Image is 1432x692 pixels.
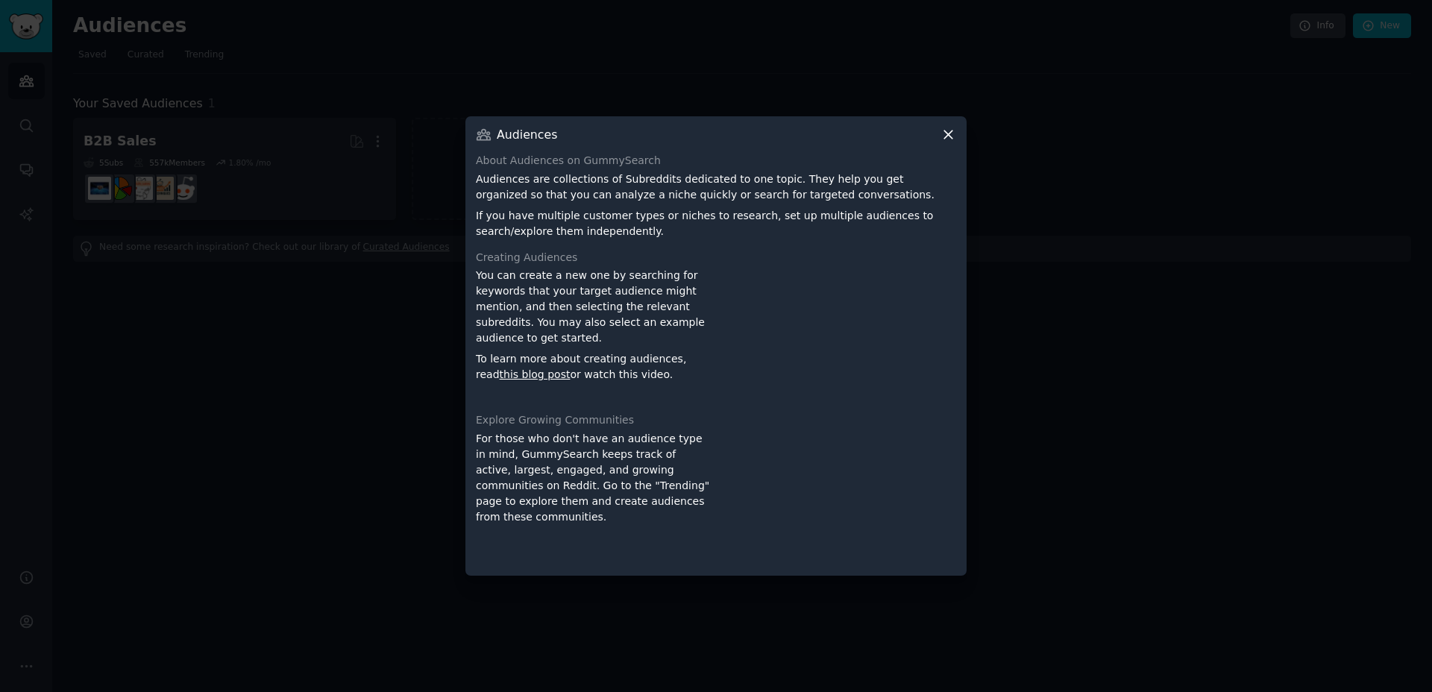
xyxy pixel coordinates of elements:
[500,368,571,380] a: this blog post
[476,172,956,203] p: Audiences are collections of Subreddits dedicated to one topic. They help you get organized so th...
[721,268,956,402] iframe: YouTube video player
[497,127,557,142] h3: Audiences
[476,431,711,565] div: For those who don't have an audience type in mind, GummySearch keeps track of active, largest, en...
[476,351,711,383] p: To learn more about creating audiences, read or watch this video.
[721,431,956,565] iframe: YouTube video player
[476,412,956,428] div: Explore Growing Communities
[476,153,956,169] div: About Audiences on GummySearch
[476,250,956,265] div: Creating Audiences
[476,208,956,239] p: If you have multiple customer types or niches to research, set up multiple audiences to search/ex...
[476,268,711,346] p: You can create a new one by searching for keywords that your target audience might mention, and t...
